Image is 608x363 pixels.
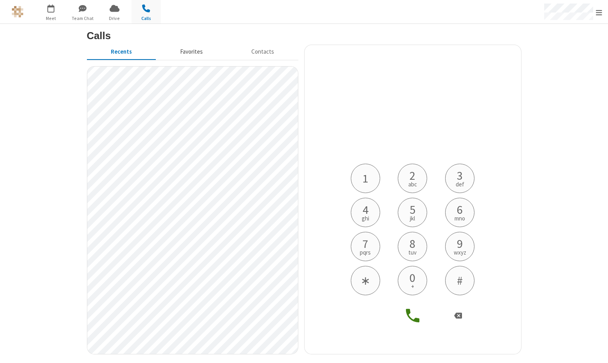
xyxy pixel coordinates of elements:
[360,249,371,255] span: pqrs
[410,215,415,221] span: jkl
[410,238,415,249] span: 8
[363,238,368,249] span: 7
[362,215,369,221] span: ghi
[456,181,464,187] span: def
[398,266,427,295] button: 0+
[410,204,415,215] span: 5
[410,272,415,284] span: 0
[156,45,227,60] button: Favorites
[363,204,368,215] span: 4
[411,284,414,289] span: +
[398,164,427,193] button: 2abc
[12,6,23,18] img: iotum.​ucaas.​tech
[445,198,474,227] button: 6mno
[457,238,463,249] span: 9
[408,181,417,187] span: abc
[68,15,97,22] span: Team Chat
[344,138,481,164] h4: Phone number
[351,198,380,227] button: 4ghi
[408,249,417,255] span: tuv
[445,164,474,193] button: 3def
[588,343,602,358] iframe: Chat
[363,172,368,184] span: 1
[455,215,465,221] span: mno
[361,275,370,286] span: ∗
[457,170,463,181] span: 3
[100,15,129,22] span: Drive
[457,275,463,286] span: #
[227,45,298,60] button: Contacts
[398,198,427,227] button: 5jkl
[351,232,380,261] button: 7pqrs
[457,204,463,215] span: 6
[351,266,380,295] button: ∗
[454,249,466,255] span: wxyz
[410,170,415,181] span: 2
[36,15,66,22] span: Meet
[398,232,427,261] button: 8tuv
[132,15,161,22] span: Calls
[351,164,380,193] button: 1
[87,30,521,41] h3: Calls
[445,232,474,261] button: 9wxyz
[445,266,474,295] button: #
[87,45,156,60] button: Recents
